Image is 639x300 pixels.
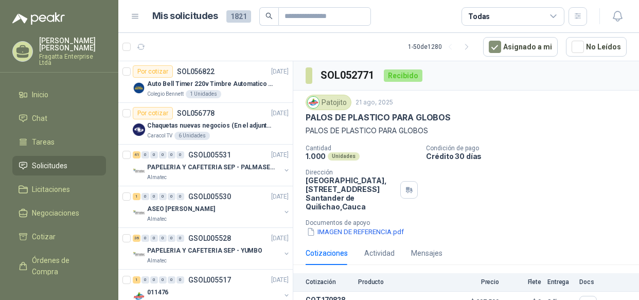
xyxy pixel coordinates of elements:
p: Almatec [147,257,167,265]
p: PAPELERIA Y CAFETERIA SEP - PALMASECA [147,163,275,172]
p: SOL056822 [177,68,215,75]
p: Almatec [147,215,167,223]
div: 0 [159,276,167,284]
a: Tareas [12,132,106,152]
span: Tareas [32,136,55,148]
button: Asignado a mi [483,37,558,57]
span: Inicio [32,89,48,100]
div: 1 [133,276,140,284]
div: Todas [468,11,490,22]
a: Licitaciones [12,180,106,199]
a: Cotizar [12,227,106,246]
p: Flete [505,278,541,286]
p: Condición de pago [426,145,635,152]
a: Órdenes de Compra [12,251,106,281]
div: Mensajes [411,248,442,259]
div: 0 [150,193,158,200]
p: PALOS DE PLASTICO PARA GLOBOS [306,112,451,123]
p: Producto [358,278,441,286]
p: [GEOGRAPHIC_DATA], [STREET_ADDRESS] Santander de Quilichao , Cauca [306,176,396,211]
div: Por cotizar [133,107,173,119]
h1: Mis solicitudes [152,9,218,24]
p: Caracol TV [147,132,172,140]
p: [DATE] [271,109,289,118]
img: Company Logo [133,165,145,178]
a: 1 0 0 0 0 0 GSOL005530[DATE] Company LogoASEO [PERSON_NAME]Almatec [133,190,291,223]
div: 0 [141,193,149,200]
div: 0 [168,235,175,242]
div: Patojito [306,95,351,110]
img: Company Logo [133,82,145,94]
div: 0 [176,193,184,200]
p: ASEO [PERSON_NAME] [147,204,215,214]
div: Recibido [384,69,422,82]
div: Unidades [328,152,360,161]
a: Chat [12,109,106,128]
p: [DATE] [271,234,289,243]
p: Cotización [306,278,352,286]
img: Company Logo [308,97,319,108]
p: PALOS DE PLASTICO PARA GLOBOS [306,125,627,136]
button: No Leídos [566,37,627,57]
div: 0 [176,276,184,284]
span: search [265,12,273,20]
a: 41 0 0 0 0 0 GSOL005531[DATE] Company LogoPAPELERIA Y CAFETERIA SEP - PALMASECAAlmatec [133,149,291,182]
div: 0 [141,235,149,242]
p: Documentos de apoyo [306,219,635,226]
div: 0 [176,235,184,242]
a: Negociaciones [12,203,106,223]
p: GSOL005530 [188,193,231,200]
div: 0 [168,193,175,200]
div: 1 Unidades [186,90,221,98]
p: Colegio Bennett [147,90,184,98]
div: Cotizaciones [306,248,348,259]
p: [DATE] [271,67,289,77]
p: [PERSON_NAME] [PERSON_NAME] [39,37,106,51]
a: Inicio [12,85,106,104]
p: 1.000 [306,152,326,161]
div: 0 [150,235,158,242]
div: 0 [159,235,167,242]
a: Por cotizarSOL056822[DATE] Company LogoAuto Bell Timer 220v Timbre Automatico Para Colegios, Indu... [118,61,293,103]
p: Fragatta Enterprise Ltda [39,54,106,66]
span: Licitaciones [32,184,70,195]
p: 011476 [147,288,168,297]
div: Por cotizar [133,65,173,78]
p: SOL056778 [177,110,215,117]
div: 0 [141,151,149,158]
p: [DATE] [271,150,289,160]
div: 1 [133,193,140,200]
p: Cantidad [306,145,418,152]
div: 0 [168,276,175,284]
p: GSOL005531 [188,151,231,158]
div: 41 [133,151,140,158]
span: 1821 [226,10,251,23]
div: 0 [168,151,175,158]
span: Solicitudes [32,160,67,171]
a: Solicitudes [12,156,106,175]
p: Docs [579,278,600,286]
p: Almatec [147,173,167,182]
a: Por cotizarSOL056778[DATE] Company LogoChaquetas nuevas negocios (En el adjunto mas informacion)C... [118,103,293,145]
div: 6 Unidades [174,132,210,140]
div: 1 - 50 de 1280 [408,39,475,55]
div: 0 [176,151,184,158]
p: Crédito 30 días [426,152,635,161]
p: [DATE] [271,275,289,285]
div: 0 [141,276,149,284]
h3: SOL052771 [321,67,376,83]
p: PAPELERIA Y CAFETERIA SEP - YUMBO [147,246,262,256]
button: IMAGEN DE REFERENCIA.pdf [306,226,405,237]
p: Entrega [547,278,573,286]
p: 21 ago, 2025 [356,98,393,108]
p: [DATE] [271,192,289,202]
p: GSOL005517 [188,276,231,284]
div: 0 [159,193,167,200]
div: 0 [150,276,158,284]
p: Chaquetas nuevas negocios (En el adjunto mas informacion) [147,121,275,131]
img: Company Logo [133,249,145,261]
img: Company Logo [133,123,145,136]
span: Órdenes de Compra [32,255,96,277]
p: Auto Bell Timer 220v Timbre Automatico Para Colegios, Indust [147,79,275,89]
p: GSOL005528 [188,235,231,242]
